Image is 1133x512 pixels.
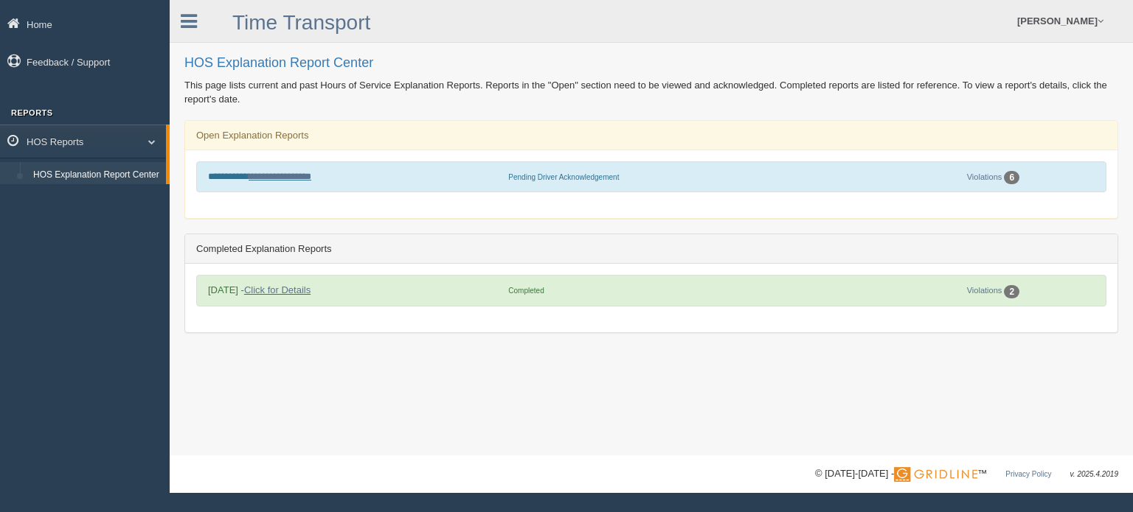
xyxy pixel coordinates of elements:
a: Time Transport [232,11,370,34]
span: Completed [508,287,544,295]
div: Open Explanation Reports [185,121,1118,150]
div: [DATE] - [201,283,501,297]
div: Completed Explanation Reports [185,234,1118,264]
h2: HOS Explanation Report Center [184,56,1118,71]
img: Gridline [894,467,977,482]
a: Click for Details [244,284,311,295]
span: Pending Driver Acknowledgement [508,173,619,181]
div: 2 [1004,285,1019,298]
span: v. 2025.4.2019 [1070,470,1118,478]
a: Violations [967,286,1002,295]
div: 6 [1004,171,1019,184]
a: Privacy Policy [1005,470,1051,478]
div: © [DATE]-[DATE] - ™ [815,466,1118,482]
a: HOS Explanation Report Center [27,162,166,189]
a: Violations [967,172,1002,181]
